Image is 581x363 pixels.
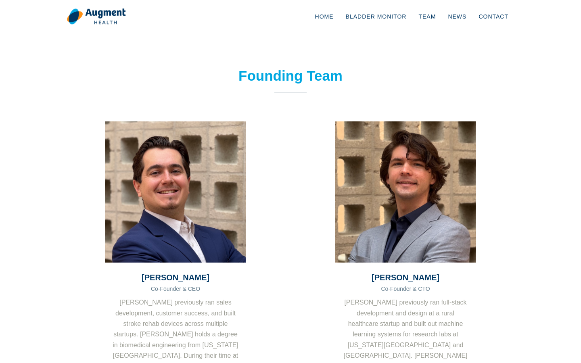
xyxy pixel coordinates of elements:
h3: [PERSON_NAME] [335,273,476,282]
a: Team [412,3,442,30]
a: Bladder Monitor [340,3,413,30]
h3: [PERSON_NAME] [105,273,246,282]
span: Co-Founder & CTO [381,286,430,292]
img: Stephen Kalinsky Headshot [335,121,476,263]
h2: Founding Team [182,67,399,84]
img: Jared Meyers Headshot [105,121,246,263]
a: Home [309,3,340,30]
a: Contact [472,3,514,30]
span: Co-Founder & CEO [151,286,200,292]
a: News [442,3,472,30]
img: logo [67,8,126,25]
